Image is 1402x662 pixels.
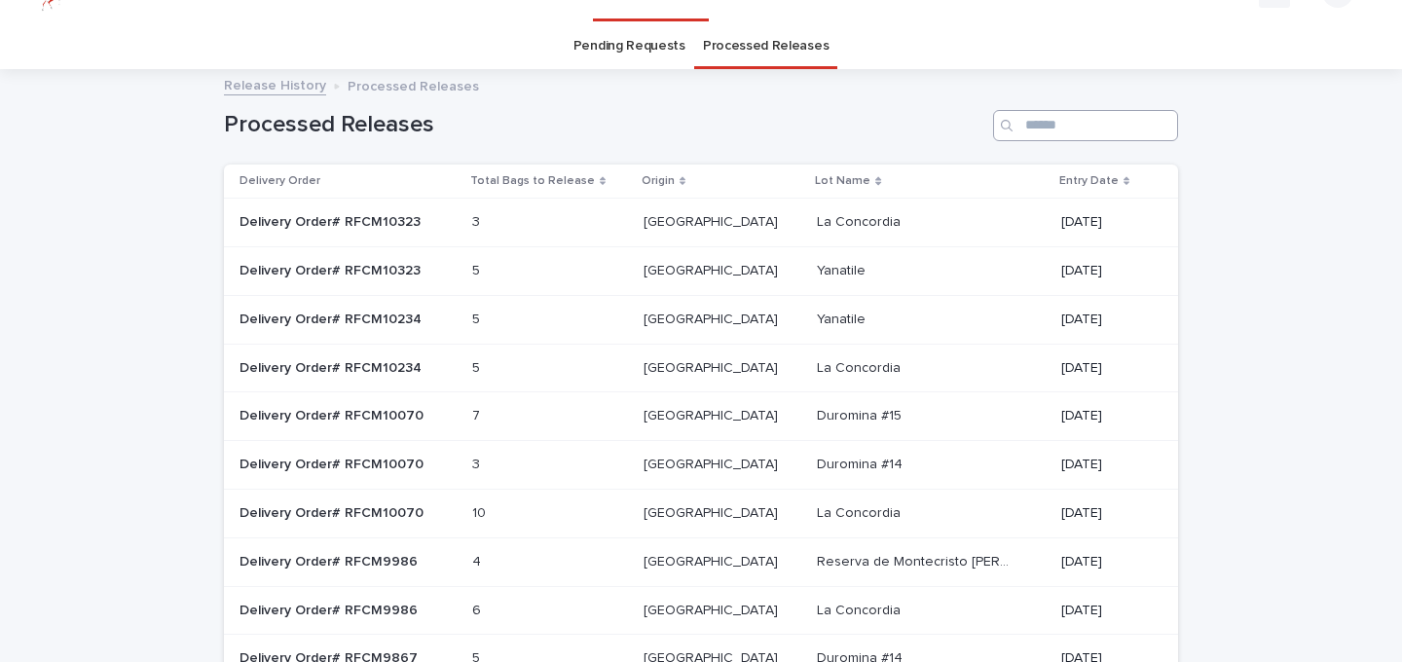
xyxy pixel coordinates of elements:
tr: Delivery Order# RFCM9986 66 [GEOGRAPHIC_DATA][GEOGRAPHIC_DATA] La ConcordiaLa Concordia [DATE] [224,586,1178,635]
p: Total Bags to Release [470,170,595,192]
p: [GEOGRAPHIC_DATA] [644,308,782,328]
p: Reserva de Montecristo de Guerrero [817,550,1015,570]
p: Duromina #15 [817,404,905,424]
p: Yanatile [817,259,869,279]
h1: Processed Releases [224,111,985,139]
p: [DATE] [1061,457,1147,473]
p: 5 [472,259,484,279]
tr: Delivery Order# RFCM10234 55 [GEOGRAPHIC_DATA][GEOGRAPHIC_DATA] YanatileYanatile [DATE] [224,295,1178,344]
p: Entry Date [1059,170,1119,192]
p: [DATE] [1061,603,1147,619]
p: 4 [472,550,485,570]
a: Processed Releases [703,23,829,69]
p: 5 [472,308,484,328]
p: [GEOGRAPHIC_DATA] [644,501,782,522]
p: 3 [472,453,484,473]
p: 3 [472,210,484,231]
p: Processed Releases [348,74,479,95]
tr: Delivery Order# RFCM10234 55 [GEOGRAPHIC_DATA][GEOGRAPHIC_DATA] La ConcordiaLa Concordia [DATE] [224,344,1178,392]
tr: Delivery Order# RFCM10070 1010 [GEOGRAPHIC_DATA][GEOGRAPHIC_DATA] La ConcordiaLa Concordia [DATE] [224,489,1178,537]
p: [DATE] [1061,554,1147,570]
p: Duromina #14 [817,453,906,473]
p: 5 [472,356,484,377]
p: Yanatile [817,308,869,328]
p: La Concordia [817,210,904,231]
p: [GEOGRAPHIC_DATA] [644,599,782,619]
input: Search [993,110,1178,141]
p: La Concordia [817,599,904,619]
tr: Delivery Order# RFCM10323 55 [GEOGRAPHIC_DATA][GEOGRAPHIC_DATA] YanatileYanatile [DATE] [224,246,1178,295]
p: [DATE] [1061,360,1147,377]
p: La Concordia [817,501,904,522]
p: 7 [472,404,484,424]
p: Delivery Order [240,170,320,192]
p: [DATE] [1061,312,1147,328]
p: La Concordia [817,356,904,377]
p: [GEOGRAPHIC_DATA] [644,259,782,279]
a: Pending Requests [573,23,685,69]
p: [GEOGRAPHIC_DATA] [644,453,782,473]
p: [GEOGRAPHIC_DATA] [644,550,782,570]
p: [GEOGRAPHIC_DATA] [644,404,782,424]
p: [DATE] [1061,408,1147,424]
p: 6 [472,599,485,619]
p: [DATE] [1061,505,1147,522]
tr: Delivery Order# RFCM10323 33 [GEOGRAPHIC_DATA][GEOGRAPHIC_DATA] La ConcordiaLa Concordia [DATE] [224,199,1178,247]
tr: Delivery Order# RFCM10070 33 [GEOGRAPHIC_DATA][GEOGRAPHIC_DATA] Duromina #14Duromina #14 [DATE] [224,441,1178,490]
a: Release History [224,73,326,95]
p: [DATE] [1061,263,1147,279]
tr: Delivery Order# RFCM9986 44 [GEOGRAPHIC_DATA][GEOGRAPHIC_DATA] Reserva de Montecristo [PERSON_NAM... [224,537,1178,586]
p: [DATE] [1061,214,1147,231]
p: [GEOGRAPHIC_DATA] [644,356,782,377]
tr: Delivery Order# RFCM10070 77 [GEOGRAPHIC_DATA][GEOGRAPHIC_DATA] Duromina #15Duromina #15 [DATE] [224,392,1178,441]
p: Origin [642,170,675,192]
p: 10 [472,501,490,522]
p: [GEOGRAPHIC_DATA] [644,210,782,231]
p: Lot Name [815,170,870,192]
